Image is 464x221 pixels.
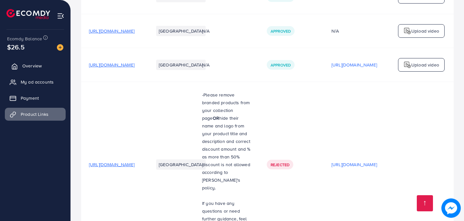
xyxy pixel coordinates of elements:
span: Overview [22,63,42,69]
a: Product Links [5,108,66,121]
a: My ad accounts [5,75,66,88]
img: logo [404,27,411,35]
div: N/A [331,28,377,34]
a: Overview [5,59,66,72]
span: Approved [271,62,291,68]
span: [URL][DOMAIN_NAME] [89,161,135,168]
span: N/A [202,62,210,68]
p: Upload video [411,61,439,69]
li: [GEOGRAPHIC_DATA] [156,60,206,70]
span: $26.5 [7,42,25,52]
a: Payment [5,92,66,105]
span: Rejected [271,162,289,167]
strong: OR [213,115,219,121]
p: Upload video [411,27,439,35]
span: Payment [21,95,39,101]
p: [URL][DOMAIN_NAME] [331,61,377,69]
span: Approved [271,28,291,34]
li: [GEOGRAPHIC_DATA] [156,159,206,170]
li: [GEOGRAPHIC_DATA] [156,26,206,36]
img: logo [6,9,50,19]
span: Ecomdy Balance [7,35,42,42]
span: [URL][DOMAIN_NAME] [89,62,135,68]
span: N/A [202,28,210,34]
img: image [57,44,63,51]
img: logo [404,61,411,69]
img: menu [57,12,64,20]
p: [URL][DOMAIN_NAME] [331,161,377,168]
span: [URL][DOMAIN_NAME] [89,28,135,34]
span: My ad accounts [21,79,54,85]
span: Product Links [21,111,49,117]
img: image [441,198,461,218]
p: -Please remove branded products from your collection page hide their name and logo from your prod... [202,91,251,192]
